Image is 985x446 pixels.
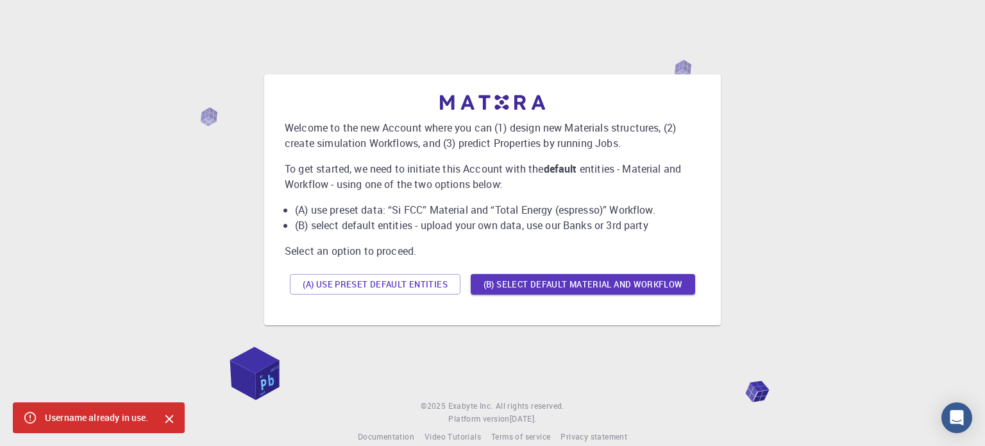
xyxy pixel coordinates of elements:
[440,95,545,110] img: logo
[491,431,550,442] span: Terms of service
[510,413,537,424] span: [DATE] .
[425,431,481,442] span: Video Tutorials
[285,120,700,151] p: Welcome to the new Account where you can (1) design new Materials structures, (2) create simulati...
[358,431,414,443] a: Documentation
[290,274,460,295] button: (A) Use preset default entities
[448,413,509,425] span: Platform version
[471,274,695,295] button: (B) Select default material and workflow
[358,431,414,442] span: Documentation
[285,243,700,259] p: Select an option to proceed.
[941,402,972,433] div: Open Intercom Messenger
[560,431,627,442] span: Privacy statement
[159,409,180,429] button: Close
[496,400,564,413] span: All rights reserved.
[45,406,149,429] div: Username already in use.
[510,413,537,425] a: [DATE].
[491,431,550,443] a: Terms of service
[295,218,700,233] li: (B) select default entities - upload your own data, use our Banks or 3rd party
[448,400,493,413] a: Exabyte Inc.
[285,161,700,192] p: To get started, we need to initiate this Account with the entities - Material and Workflow - usin...
[448,400,493,411] span: Exabyte Inc.
[295,202,700,218] li: (A) use preset data: “Si FCC” Material and “Total Energy (espresso)” Workflow.
[425,431,481,443] a: Video Tutorials
[544,162,577,176] b: default
[421,400,448,413] span: © 2025
[560,431,627,443] a: Privacy statement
